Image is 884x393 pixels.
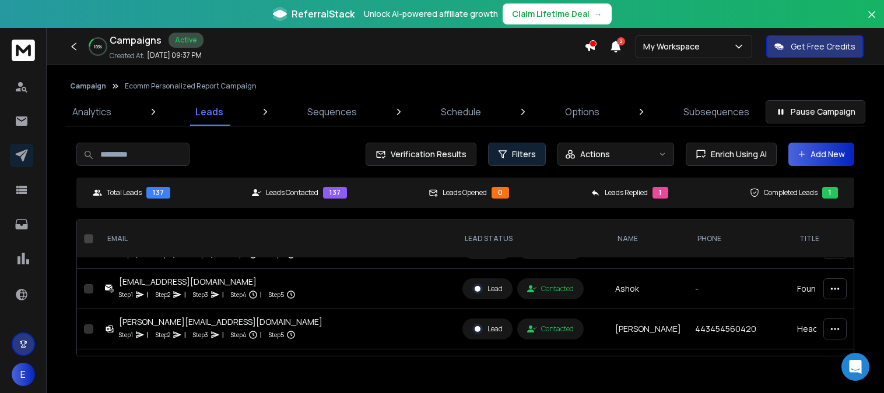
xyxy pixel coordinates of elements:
[503,3,612,24] button: Claim Lifetime Deal→
[443,188,487,197] p: Leads Opened
[12,363,35,386] button: E
[643,41,704,52] p: My Workspace
[119,329,133,341] p: Step 1
[617,37,625,45] span: 2
[688,309,790,349] td: 443454560420
[527,324,574,334] div: Contacted
[193,289,208,300] p: Step 3
[72,105,111,119] p: Analytics
[94,43,102,50] p: 16 %
[231,289,246,300] p: Step 4
[222,289,224,300] p: |
[788,143,854,166] button: Add New
[269,329,284,341] p: Step 5
[683,105,749,119] p: Subsequences
[653,187,668,199] div: 1
[594,8,602,20] span: →
[441,105,481,119] p: Schedule
[169,33,204,48] div: Active
[512,148,536,160] span: Filters
[686,143,777,166] button: Enrich Using AI
[764,188,818,197] p: Completed Leads
[147,329,149,341] p: |
[366,143,476,166] button: Verification Results
[156,329,170,341] p: Step 2
[841,353,869,381] div: Open Intercom Messenger
[65,98,118,126] a: Analytics
[608,269,688,309] td: Ashok
[119,289,133,300] p: Step 1
[822,187,838,199] div: 1
[580,148,610,160] p: Actions
[766,35,864,58] button: Get Free Credits
[472,324,503,334] div: Lead
[107,188,142,197] p: Total Leads
[231,329,246,341] p: Step 4
[472,284,503,294] div: Lead
[364,8,498,20] p: Unlock AI-powered affiliate growth
[864,7,879,35] button: Close banner
[146,187,170,199] div: 137
[110,51,145,61] p: Created At:
[706,148,767,160] span: Enrich Using AI
[492,187,509,199] div: 0
[110,33,162,47] h1: Campaigns
[193,329,208,341] p: Step 3
[455,220,608,258] th: LEAD STATUS
[70,82,106,91] button: Campaign
[688,269,790,309] td: -
[266,188,318,197] p: Leads Contacted
[195,105,223,119] p: Leads
[766,100,865,123] button: Pause Campaign
[688,349,790,390] td: -
[147,51,202,60] p: [DATE] 09:37 PM
[292,7,355,21] span: ReferralStack
[147,289,149,300] p: |
[119,316,322,328] div: [PERSON_NAME][EMAIL_ADDRESS][DOMAIN_NAME]
[269,289,284,300] p: Step 5
[434,98,488,126] a: Schedule
[558,98,606,126] a: Options
[184,289,186,300] p: |
[307,105,357,119] p: Sequences
[608,220,688,258] th: NAME
[125,82,257,91] p: Ecomm Personalized Report Campaign
[386,148,466,160] span: Verification Results
[608,349,688,390] td: Ben
[260,329,262,341] p: |
[791,41,855,52] p: Get Free Credits
[676,98,756,126] a: Subsequences
[565,105,599,119] p: Options
[688,220,790,258] th: Phone
[608,309,688,349] td: [PERSON_NAME]
[98,220,462,258] th: EMAIL
[260,289,262,300] p: |
[488,143,546,166] button: Filters
[605,188,648,197] p: Leads Replied
[119,276,296,288] div: [EMAIL_ADDRESS][DOMAIN_NAME]
[300,98,364,126] a: Sequences
[156,289,170,300] p: Step 2
[184,329,186,341] p: |
[527,284,574,293] div: Contacted
[222,329,224,341] p: |
[323,187,347,199] div: 137
[188,98,230,126] a: Leads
